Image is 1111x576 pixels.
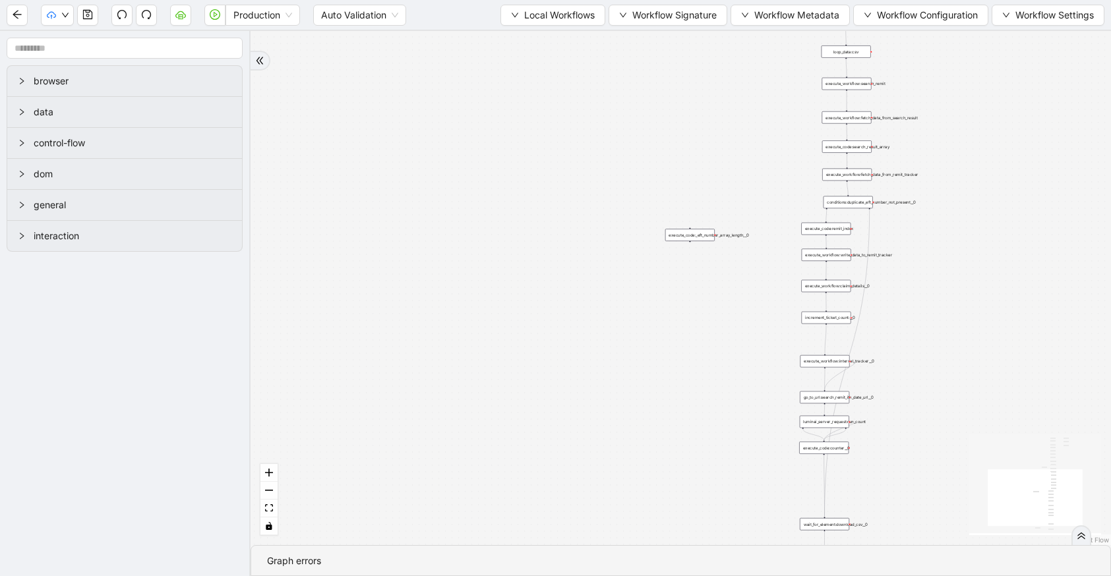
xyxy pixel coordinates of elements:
[204,5,225,26] button: play-circle
[800,518,849,531] div: wait_for_element:download_csv__0
[210,9,220,20] span: play-circle
[7,159,242,189] div: dom
[7,5,28,26] button: arrow-left
[741,11,749,19] span: down
[731,5,850,26] button: downWorkflow Metadata
[609,5,727,26] button: downWorkflow Signature
[18,139,26,147] span: right
[822,140,872,153] div: execute_code:search_result_array
[1075,536,1109,544] a: React Flow attribution
[822,169,872,181] div: execute_workflow:fetch_data_from_remit_tracker
[864,11,872,19] span: down
[111,5,133,26] button: undo
[824,196,873,209] div: conditions:duplicate_eft_number_not_present__0
[18,232,26,240] span: right
[7,190,242,220] div: general
[686,246,694,254] span: plus-circle
[826,210,827,221] g: Edge from conditions:duplicate_eft_number_not_present__0 to execute_code:remit_index
[61,11,69,19] span: down
[1077,531,1086,540] span: double-right
[82,9,93,20] span: save
[799,442,849,454] div: execute_code:counter__0
[34,74,231,88] span: browser
[665,229,715,241] div: execute_code:_eft_number_array_length__0plus-circle
[992,5,1104,26] button: downWorkflow Settings
[500,5,605,26] button: downLocal Workflows
[801,223,851,235] div: execute_code:remit_index
[34,105,231,119] span: data
[822,111,872,124] div: execute_workflow:fetch_data_from_search_result
[803,429,824,440] g: Edge from luminai_server_request:run_count to execute_code:counter__0
[802,312,851,324] div: increment_ticket_count:__0
[7,128,242,158] div: control-flow
[47,11,56,20] span: cloud-upload
[822,45,871,58] div: loop_data:csv
[117,9,127,20] span: undo
[824,422,855,440] g: Edge from luminai_server_request:run_count to execute_code:counter__0
[18,170,26,178] span: right
[170,5,191,26] button: cloud-server
[824,455,825,517] g: Edge from execute_code:counter__0 to wait_for_element:download_csv__0
[34,229,231,243] span: interaction
[41,5,74,26] button: cloud-uploaddown
[801,280,851,293] div: execute_workflow:claim_details__0
[825,325,826,354] g: Edge from increment_ticket_count:__0 to execute_workflow:internal_tracker__0
[822,78,872,90] div: execute_workflow:search_remit
[800,391,849,404] div: go_to_url:search_remit_ith_date_url__0
[632,8,717,22] span: Workflow Signature
[34,136,231,150] span: control-flow
[260,464,278,482] button: zoom in
[260,500,278,517] button: fit view
[511,11,519,19] span: down
[7,221,242,251] div: interaction
[175,9,186,20] span: cloud-server
[136,5,157,26] button: redo
[18,201,26,209] span: right
[619,11,627,19] span: down
[847,182,849,195] g: Edge from execute_workflow:fetch_data_from_remit_tracker to conditions:duplicate_eft_number_not_p...
[877,8,978,22] span: Workflow Configuration
[802,248,851,261] div: execute_workflow:write_data_to_remit_tracker
[800,355,850,368] div: execute_workflow:internal_tracker__0
[7,66,242,96] div: browser
[1002,11,1010,19] span: down
[825,361,856,390] g: Edge from execute_workflow:internal_tracker__0 to go_to_url:search_remit_ith_date_url__0
[77,5,98,26] button: save
[255,56,264,65] span: double-right
[853,5,988,26] button: downWorkflow Configuration
[12,9,22,20] span: arrow-left
[754,8,839,22] span: Workflow Metadata
[260,517,278,535] button: toggle interactivity
[34,198,231,212] span: general
[524,8,595,22] span: Local Workflows
[18,108,26,116] span: right
[34,167,231,181] span: dom
[267,554,1095,568] div: Graph errors
[233,5,292,25] span: Production
[321,5,398,25] span: Auto Validation
[1015,8,1094,22] span: Workflow Settings
[800,416,849,428] div: luminai_server_request:run_count
[7,97,242,127] div: data
[18,77,26,85] span: right
[665,229,715,241] div: execute_code:_eft_number_array_length__0
[260,482,278,500] button: zoom out
[141,9,152,20] span: redo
